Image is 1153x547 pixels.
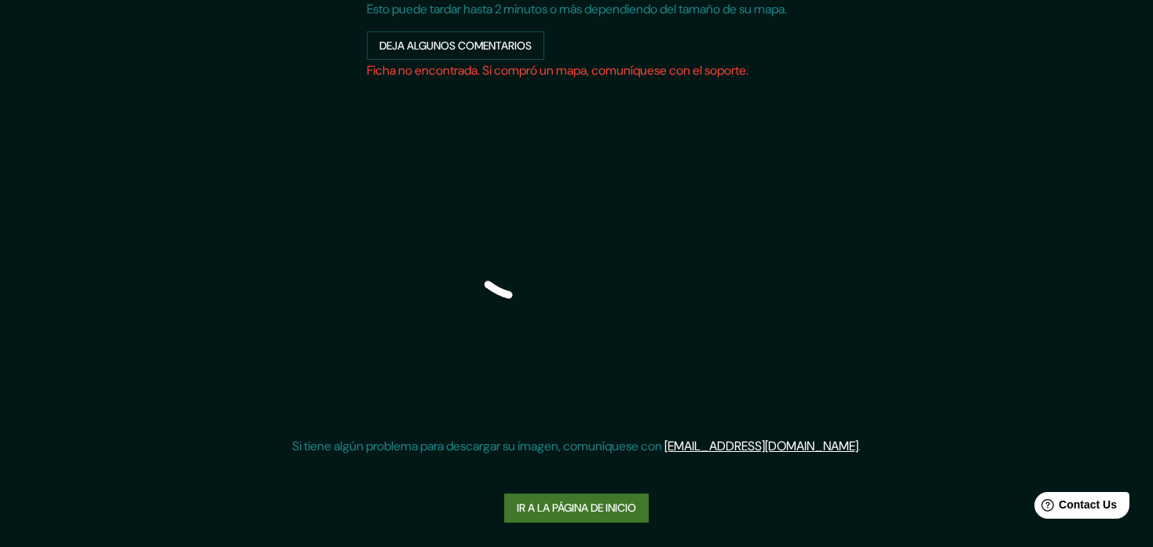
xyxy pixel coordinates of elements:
[367,31,544,61] button: Deja algunos comentarios
[367,60,787,82] h6: Ficha no encontrada. Si compró un mapa, comuníquese con el soporte.
[292,437,861,456] p: Si tiene algún problema para descargar su imagen, comuníquese con .
[1013,486,1136,530] iframe: Help widget launcher
[367,82,681,396] img: world loading
[504,494,649,523] a: Ir a la página de inicio
[664,438,858,454] a: [EMAIL_ADDRESS][DOMAIN_NAME]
